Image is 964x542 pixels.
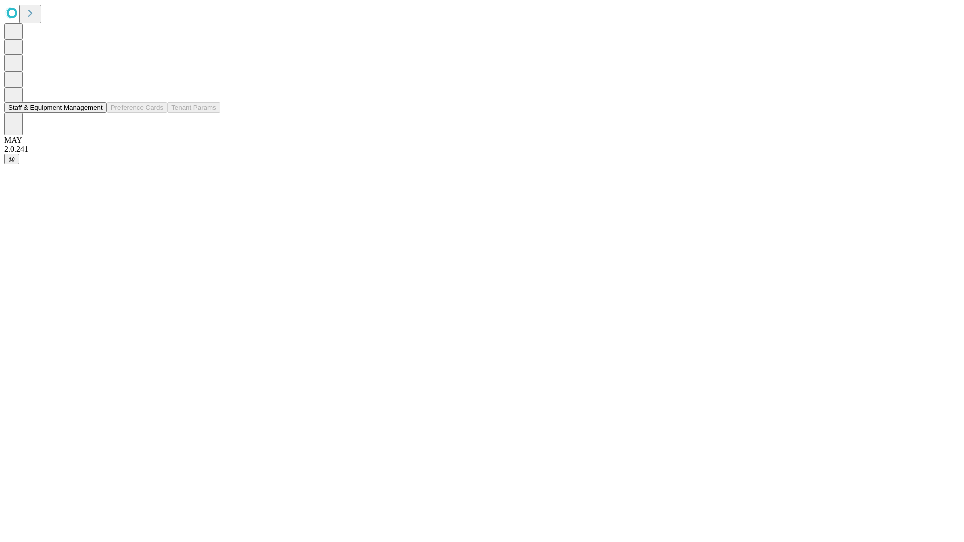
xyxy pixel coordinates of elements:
[4,102,107,113] button: Staff & Equipment Management
[8,155,15,163] span: @
[4,154,19,164] button: @
[4,135,960,145] div: MAY
[4,145,960,154] div: 2.0.241
[167,102,220,113] button: Tenant Params
[107,102,167,113] button: Preference Cards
